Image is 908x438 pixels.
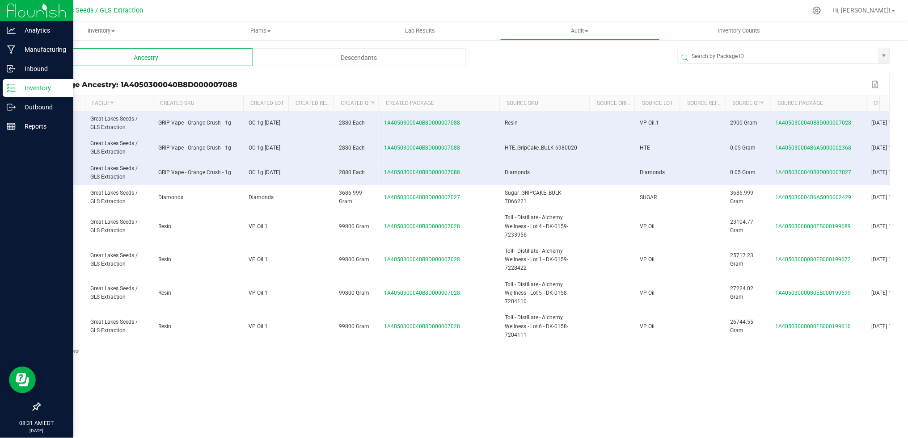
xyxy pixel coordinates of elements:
span: OC 1g [DATE] [249,120,280,126]
button: Export to Excel [870,79,883,90]
span: Lab Results [393,27,448,35]
span: 1A40503000080EB000199689 [776,223,851,229]
th: Source Ref Field [680,96,725,111]
span: 2880 Each [339,145,365,151]
span: GRIP Vape - Orange Crush - 1g [158,145,231,151]
span: 1A4050300040B8D000007027 [776,169,852,175]
span: Great Lakes Seeds / GLS Extraction [90,140,138,155]
a: Inventory Counts [660,21,819,40]
span: Great Lakes Seeds / GLS Extraction [90,319,138,334]
span: 1A40503000080EB000199610 [776,323,851,330]
span: VP Oil.1 [249,290,268,296]
div: Package Ancestry: 1A4050300040B8D000007088 [46,80,870,89]
p: Reports [16,121,69,132]
span: GRIP Vape - Orange Crush - 1g [158,169,231,175]
span: Toll - Distillate - Alchemy Wellness - Lot 4 - DK-0159-7233956 [505,214,569,238]
th: Created Qty [334,96,379,111]
div: Ancestry [39,48,253,66]
span: 1A4050300040B8D000007028 [384,323,460,330]
inline-svg: Inventory [7,83,16,92]
span: VP Oil [640,323,655,330]
span: Toll - Distillate - Alchemy Wellness - Lot 5 - DK-0158-7204110 [505,281,569,305]
span: 1A4050300040B8D000007088 [384,145,460,151]
span: GRIP Vape - Orange Crush - 1g [158,120,231,126]
span: 2900 Gram [731,120,758,126]
inline-svg: Manufacturing [7,45,16,54]
span: HTE_GripCake_BULK-6980020 [505,145,578,151]
th: Source SKU [499,96,590,111]
span: Toll - Distillate - Alchemy Wellness - Lot 6 - DK-0158-7204111 [505,314,569,338]
span: VP Oil [640,223,655,229]
span: Resin [158,290,171,296]
span: 1A405030004B6A5000002429 [776,194,852,200]
span: Great Lakes Seeds / GLS Extraction [90,285,138,300]
span: 1A405030004B6A5000002368 [776,145,852,151]
span: VP Oil.1 [640,120,659,126]
span: Audit [501,27,659,35]
span: 2880 Each [339,169,365,175]
span: 1A4050300040B8D000007028 [384,256,460,263]
span: Great Lakes Seeds / GLS Extraction [90,116,138,130]
span: Great Lakes Seeds / GLS Extraction [90,190,138,204]
th: Created Ref Field [288,96,334,111]
inline-svg: Analytics [7,26,16,35]
p: [DATE] [4,427,69,434]
div: Descendants [253,48,466,66]
span: Great Lakes Seeds / GLS Extraction [90,252,138,267]
a: Plants [181,21,341,40]
span: 23104.77 Gram [731,219,754,234]
span: Diamonds [505,169,530,175]
span: 26744.55 Gram [731,319,754,334]
span: Diamonds [640,169,665,175]
span: 3686.999 Gram [339,190,362,204]
span: 1A4050300040B8D000007028 [384,223,460,229]
span: Resin [158,256,171,263]
p: Inbound [16,63,69,74]
span: Resin [158,223,171,229]
span: Sugar_GRIPCAKE_BULK-7066221 [505,190,563,204]
span: 1A40503000080EB000199599 [776,290,851,296]
input: Search by Package ID [678,48,878,64]
p: Inventory [16,83,69,93]
span: 1A4050300040B8D000007027 [384,194,460,200]
span: Toll - Distillate - Alchemy Wellness - Lot 1 - DK-0159-7228422 [505,248,569,271]
a: Inventory [21,21,181,40]
th: Created Lot [243,96,288,111]
span: 0.05 Gram [731,145,756,151]
span: HTE [640,145,650,151]
a: Audit [500,21,660,40]
a: Lab Results [341,21,500,40]
inline-svg: Inbound [7,64,16,73]
th: Facility [85,96,153,111]
span: 1A4050300040B8D000007028 [776,120,852,126]
th: Source Origin Harvests [590,96,635,111]
inline-svg: Outbound [7,103,16,112]
span: Inventory Counts [706,27,773,35]
span: Resin [505,120,518,126]
span: 27224.02 Gram [731,285,754,300]
span: VP Oil.1 [249,323,268,330]
span: SUGAR [640,194,657,200]
span: 2880 Each [339,120,365,126]
span: Inventory [21,27,181,35]
span: Hi, [PERSON_NAME]! [833,7,891,14]
span: Resin [158,323,171,330]
span: Great Lakes Seeds / GLS Extraction [90,165,138,180]
span: Great Lakes Seeds / GLS Extraction [90,219,138,234]
span: 1A4050300040B8D000007028 [384,290,460,296]
span: Plants [182,27,340,35]
span: 1A40503000080EB000199672 [776,256,851,263]
span: 99800 Gram [339,256,369,263]
span: VP Oil [640,256,655,263]
div: Manage settings [811,6,823,15]
span: 1A4050300040B8D000007088 [384,120,460,126]
iframe: Resource center [9,367,36,393]
inline-svg: Reports [7,122,16,131]
span: 25717.23 Gram [731,252,754,267]
p: Manufacturing [16,44,69,55]
p: 08:31 AM EDT [4,419,69,427]
th: Source Lot [635,96,680,111]
span: VP Oil [640,290,655,296]
th: Source Package [770,96,866,111]
span: OC 1g [DATE] [249,145,280,151]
